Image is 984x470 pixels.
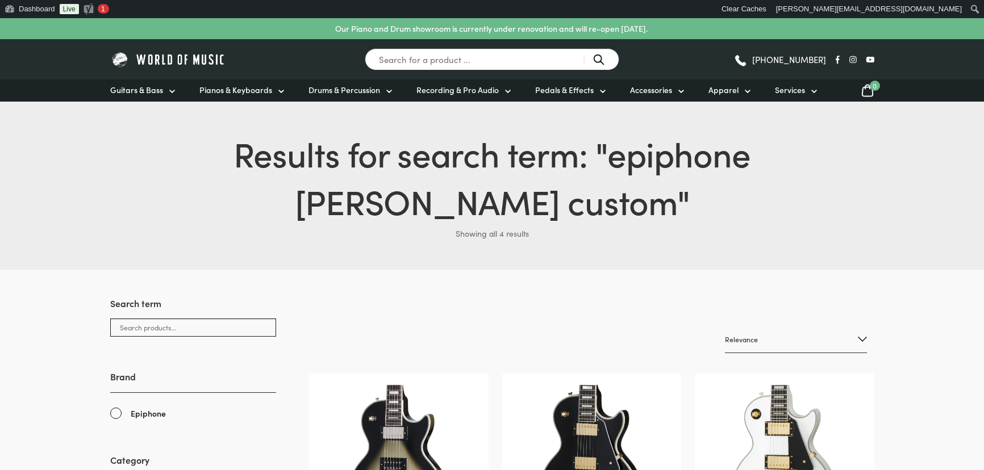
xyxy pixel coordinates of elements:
[110,297,276,318] h3: Search term
[708,84,739,96] span: Apparel
[110,129,874,224] h1: Results for search term: " "
[416,84,499,96] span: Recording & Pro Audio
[60,4,79,14] a: Live
[365,48,619,70] input: Search for a product ...
[733,51,826,68] a: [PHONE_NUMBER]
[110,224,874,242] p: Showing all 4 results
[110,370,276,392] h3: Brand
[630,84,672,96] span: Accessories
[199,84,272,96] span: Pianos & Keyboards
[110,84,163,96] span: Guitars & Bass
[131,407,166,420] span: Epiphone
[110,318,276,337] input: Search products...
[110,370,276,419] div: Brand
[110,51,227,68] img: World of Music
[870,81,880,91] span: 0
[295,129,751,224] span: epiphone [PERSON_NAME] custom
[535,84,594,96] span: Pedals & Effects
[819,345,984,470] iframe: Chat with our support team
[101,5,105,13] span: 1
[752,55,826,64] span: [PHONE_NUMBER]
[308,84,380,96] span: Drums & Percussion
[335,23,648,35] p: Our Piano and Drum showroom is currently under renovation and will re-open [DATE].
[110,407,276,420] a: Epiphone
[775,84,805,96] span: Services
[725,326,867,353] select: Shop order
